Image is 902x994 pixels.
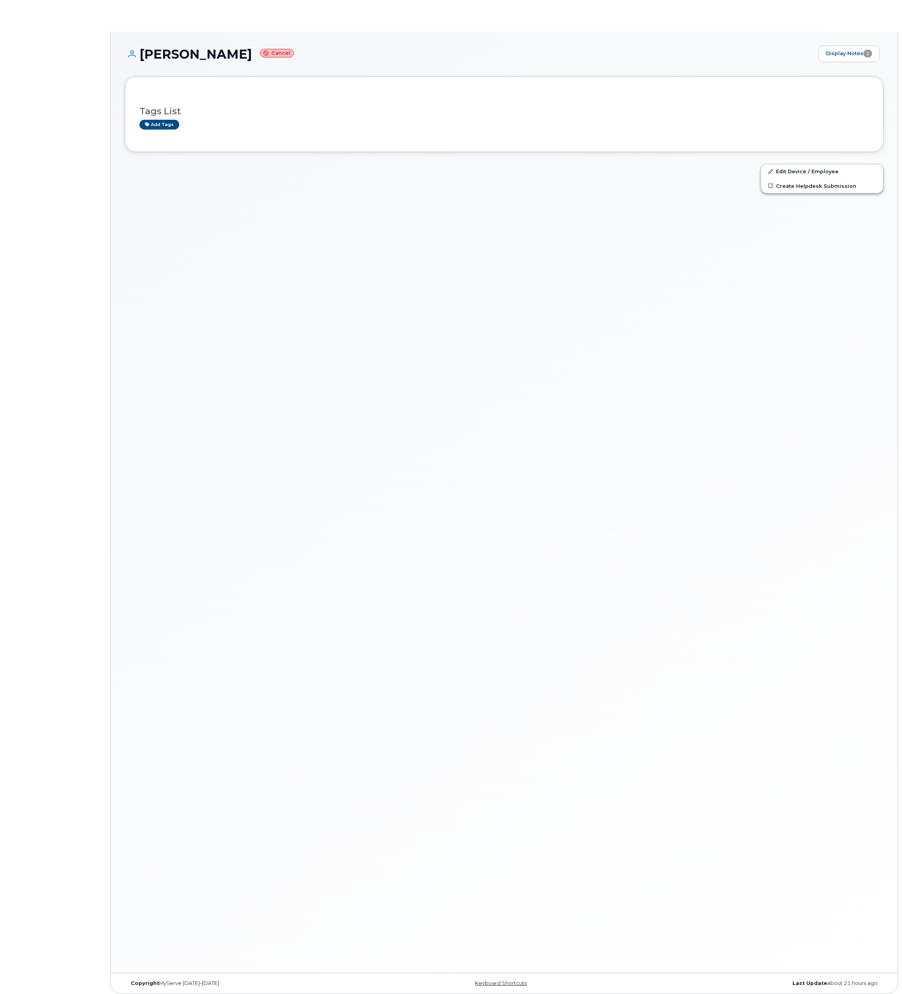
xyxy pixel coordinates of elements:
div: MyServe [DATE]–[DATE] [125,980,378,987]
small: Cancel [260,49,294,58]
a: Keyboard Shortcuts [475,980,527,986]
h3: Tags List [139,106,869,116]
strong: Copyright [131,980,159,986]
a: Add tags [139,120,179,130]
a: Create Helpdesk Submission [761,179,883,193]
a: Edit Device / Employee [761,164,883,178]
h1: [PERSON_NAME] [125,47,815,61]
a: Display Notes2 [818,46,880,62]
div: about 21 hours ago [631,980,883,987]
strong: Last Update [792,980,827,986]
span: 2 [863,50,872,57]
